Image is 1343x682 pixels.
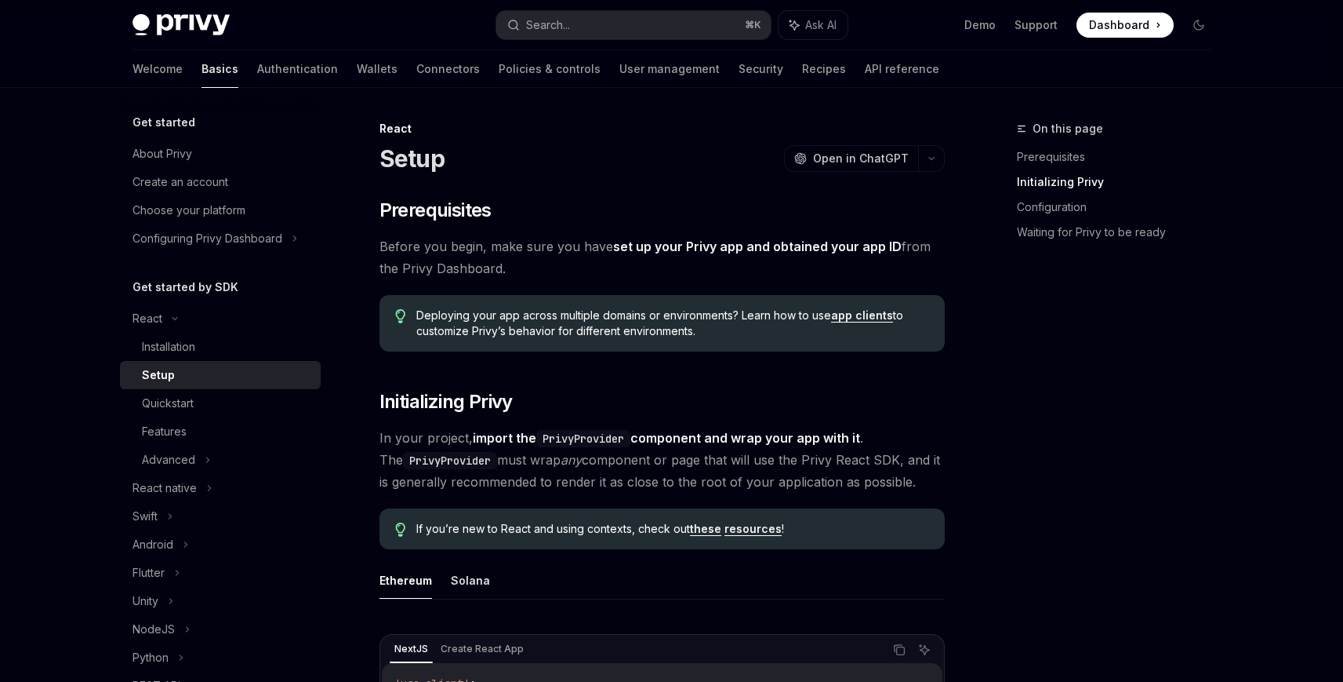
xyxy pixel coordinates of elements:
div: Swift [132,507,158,526]
div: Create an account [132,173,228,191]
a: Dashboard [1076,13,1174,38]
h1: Setup [379,144,445,173]
a: User management [619,50,720,88]
button: Solana [451,562,490,599]
a: Policies & controls [499,50,601,88]
div: Installation [142,337,195,356]
span: Initializing Privy [379,389,513,414]
div: Create React App [436,640,528,658]
button: Search...⌘K [496,11,771,39]
a: Connectors [416,50,480,88]
strong: import the component and wrap your app with it [473,430,860,446]
span: Before you begin, make sure you have from the Privy Dashboard. [379,235,945,279]
a: Basics [201,50,238,88]
a: Prerequisites [1017,144,1224,170]
div: React native [132,479,197,498]
button: Ask AI [779,11,848,39]
a: Initializing Privy [1017,170,1224,195]
a: About Privy [120,140,321,168]
code: PrivyProvider [403,452,497,469]
a: Quickstart [120,389,321,418]
h5: Get started by SDK [132,278,238,297]
a: Setup [120,361,321,389]
div: Android [132,535,173,554]
a: API reference [865,50,939,88]
span: Dashboard [1089,17,1149,33]
button: Toggle dark mode [1186,13,1211,38]
div: Choose your platform [132,201,245,220]
a: set up your Privy app and obtained your app ID [613,239,902,255]
div: NextJS [390,640,433,658]
a: Create an account [120,168,321,196]
span: Prerequisites [379,198,492,223]
div: Features [142,422,187,441]
svg: Tip [395,523,406,537]
a: Wallets [357,50,397,88]
a: resources [724,522,782,536]
button: Open in ChatGPT [784,145,918,172]
em: any [561,452,582,468]
a: Installation [120,333,321,361]
code: PrivyProvider [536,430,630,447]
a: these [690,522,721,536]
span: Open in ChatGPT [813,151,909,166]
a: app clients [831,308,893,323]
div: Python [132,648,169,667]
div: Quickstart [142,394,194,413]
div: Advanced [142,450,195,469]
a: Choose your platform [120,196,321,224]
div: Search... [526,16,570,35]
span: Deploying your app across multiple domains or environments? Learn how to use to customize Privy’s... [416,308,928,339]
a: Welcome [132,50,183,88]
img: dark logo [132,14,230,36]
a: Recipes [802,50,846,88]
a: Configuration [1017,195,1224,220]
a: Demo [964,17,996,33]
div: About Privy [132,144,192,163]
div: Unity [132,592,158,611]
div: NodeJS [132,620,175,639]
div: Configuring Privy Dashboard [132,229,282,248]
a: Authentication [257,50,338,88]
button: Ask AI [914,640,935,660]
span: ⌘ K [745,19,761,31]
a: Features [120,418,321,446]
div: React [132,309,162,328]
div: React [379,121,945,137]
h5: Get started [132,113,195,132]
a: Security [739,50,783,88]
div: Setup [142,366,175,385]
a: Waiting for Privy to be ready [1017,220,1224,245]
div: Flutter [132,563,165,582]
span: Ask AI [805,17,837,33]
button: Copy the contents from the code block [889,640,909,660]
svg: Tip [395,309,406,323]
a: Support [1015,17,1058,33]
button: Ethereum [379,562,432,599]
span: On this page [1033,119,1103,138]
span: If you’re new to React and using contexts, check out ! [416,521,928,537]
span: In your project, . The must wrap component or page that will use the Privy React SDK, and it is g... [379,427,945,493]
